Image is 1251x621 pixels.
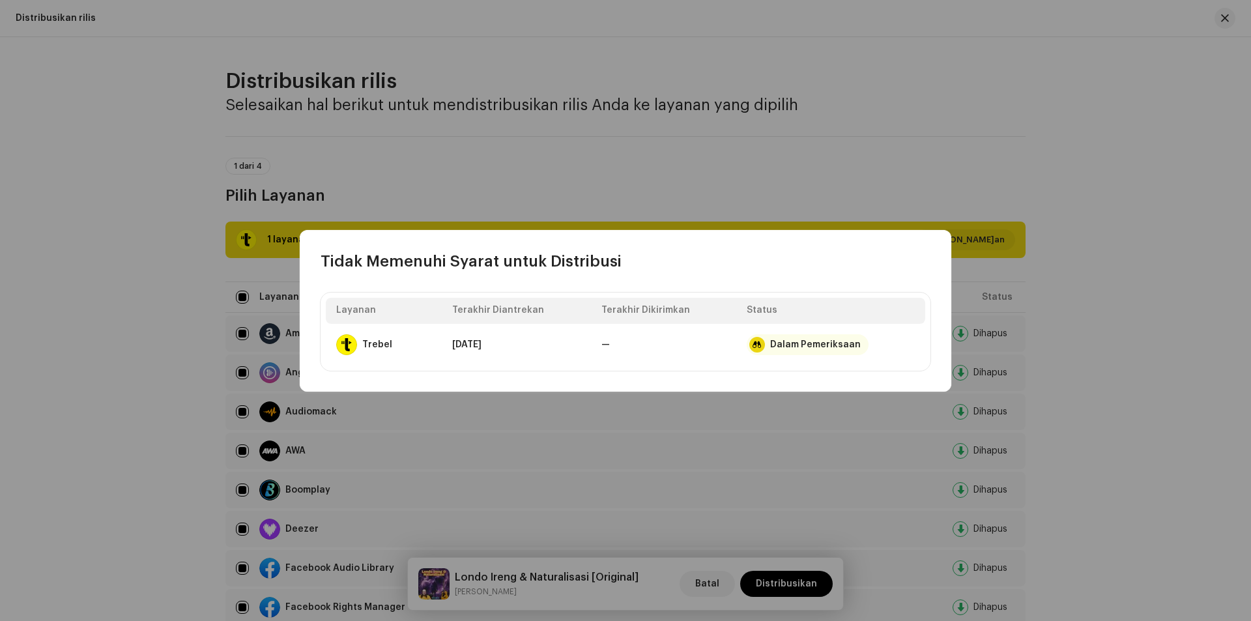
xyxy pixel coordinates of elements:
[591,324,736,366] td: —
[326,298,442,324] th: Layanan
[326,324,442,366] td: Trebel
[442,298,591,324] th: Terakhir Diantrekan
[736,298,925,324] th: Status
[362,339,392,350] div: Trebel
[770,339,861,350] div: Dalam Pemeriksaan
[442,324,591,366] td: 29 Sep 2025
[321,251,622,272] span: Tidak Memenuhi Syarat untuk Distribusi
[591,298,736,324] th: Terakhir Dikirimkan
